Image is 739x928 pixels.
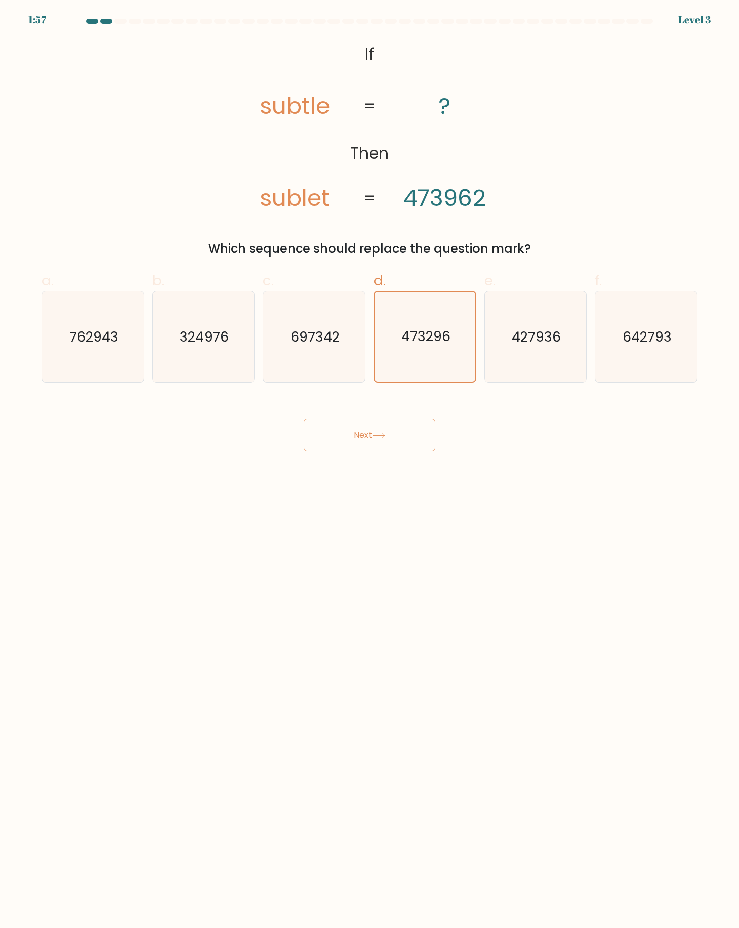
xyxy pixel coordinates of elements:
text: 427936 [512,327,561,346]
text: 642793 [623,327,672,346]
span: f. [595,271,602,290]
tspan: sublet [260,182,330,214]
tspan: subtle [260,90,330,122]
tspan: 473962 [403,182,486,214]
tspan: = [363,187,375,209]
div: Level 3 [678,12,711,27]
text: 473296 [401,327,450,346]
tspan: ? [438,90,450,122]
span: d. [374,271,386,290]
div: Which sequence should replace the question mark? [48,240,691,258]
span: a. [42,271,54,290]
span: e. [484,271,496,290]
tspan: = [363,95,375,117]
span: b. [152,271,165,290]
text: 324976 [180,327,229,346]
text: 697342 [291,327,340,346]
tspan: If [365,43,374,65]
div: 1:57 [28,12,46,27]
span: c. [263,271,274,290]
text: 762943 [69,327,118,346]
svg: @import url('[URL][DOMAIN_NAME]); [226,38,513,216]
button: Next [304,419,435,451]
tspan: Then [350,142,389,164]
